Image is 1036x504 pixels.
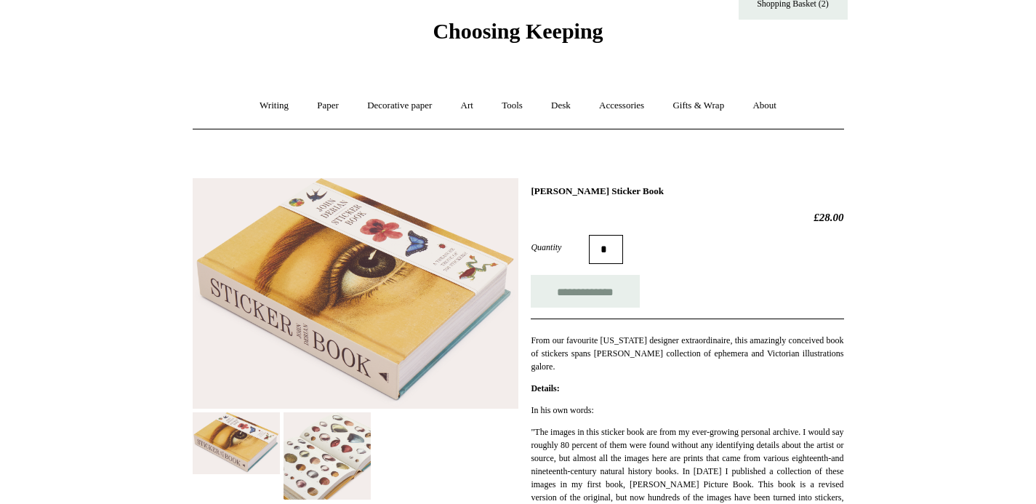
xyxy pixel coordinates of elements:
[284,412,371,500] img: John Derian Sticker Book
[531,383,559,393] strong: Details:
[586,87,657,125] a: Accessories
[659,87,737,125] a: Gifts & Wrap
[193,178,518,409] img: John Derian Sticker Book
[489,87,536,125] a: Tools
[531,404,843,417] p: In his own words:
[531,335,843,372] span: From our favourite [US_STATE] designer extraordinaire, this amazingly conceived book of stickers ...
[739,87,790,125] a: About
[246,87,302,125] a: Writing
[531,211,843,224] h2: £28.00
[538,87,584,125] a: Desk
[448,87,486,125] a: Art
[433,19,603,43] span: Choosing Keeping
[531,241,589,254] label: Quantity
[354,87,445,125] a: Decorative paper
[193,412,280,474] img: John Derian Sticker Book
[433,31,603,41] a: Choosing Keeping
[304,87,352,125] a: Paper
[531,185,843,197] h1: [PERSON_NAME] Sticker Book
